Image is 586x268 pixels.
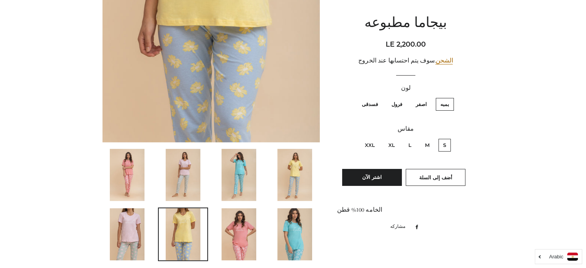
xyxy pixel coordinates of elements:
label: لون [337,83,474,93]
div: الخامه 100% قطن [337,205,474,215]
img: تحميل الصورة في عارض المعرض ، بيجاما مطبوعه [222,149,256,201]
img: تحميل الصورة في عارض المعرض ، بيجاما مطبوعه [110,208,144,260]
img: تحميل الصورة في عارض المعرض ، بيجاما مطبوعه [277,208,312,260]
div: .سوف يتم احتسابها عند الخروج [337,56,474,66]
h1: بيجاما مطبوعه [337,14,474,33]
label: فسدقى [357,98,383,111]
span: LE 2,200.00 [386,40,426,49]
span: مشاركه [390,222,409,231]
a: Arabic [539,253,578,261]
i: Arabic [549,254,563,259]
img: تحميل الصورة في عارض المعرض ، بيجاما مطبوعه [222,208,256,260]
label: مقاس [337,124,474,134]
label: S [438,139,451,152]
label: XL [384,139,400,152]
button: أضف إلى السلة [406,169,465,186]
label: اصفر [411,98,432,111]
img: تحميل الصورة في عارض المعرض ، بيجاما مطبوعه [166,149,200,201]
img: تحميل الصورة في عارض المعرض ، بيجاما مطبوعه [110,149,144,201]
label: بمبه [436,98,454,111]
img: تحميل الصورة في عارض المعرض ، بيجاما مطبوعه [277,149,312,201]
label: XXL [360,139,379,152]
span: أضف إلى السلة [419,174,452,180]
button: اشتر الآن [342,169,402,186]
label: فرول [387,98,407,111]
img: تحميل الصورة في عارض المعرض ، بيجاما مطبوعه [166,208,200,260]
label: L [404,139,416,152]
label: M [420,139,434,152]
a: الشحن [435,57,453,64]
